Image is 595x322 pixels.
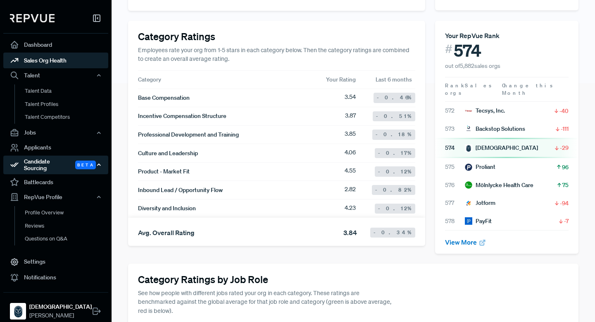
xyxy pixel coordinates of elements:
span: Rank [445,82,465,89]
img: Backstop Solutions [465,125,472,132]
span: -0.12 % [378,168,412,175]
span: 4.55 [345,166,356,176]
img: PayFit [465,217,472,225]
span: 4.23 [345,204,356,214]
span: Product - Market Fit [138,167,190,176]
p: Employees rate your org from 1-5 stars in each category below. Then the category ratings are comb... [138,46,415,64]
span: Sales orgs [445,82,493,96]
span: -0.51 % [376,113,412,120]
a: Profile Overview [14,206,119,219]
span: Your Rating [326,76,356,83]
span: Incentive Compensation Structure [138,112,226,120]
span: Diversity and Inclusion [138,204,196,213]
button: Talent [3,68,108,82]
span: 573 [445,125,465,133]
img: Samsara [12,305,25,318]
span: -0.18 % [376,131,412,138]
span: Culture and Leadership [138,149,198,158]
span: Category [138,76,161,83]
span: 2.82 [345,185,356,195]
a: Questions on Q&A [14,232,119,245]
a: Sales Org Health [3,53,108,68]
span: 574 [454,41,481,60]
img: Proliant [465,163,472,171]
span: 3.87 [345,111,356,121]
span: -40 [559,107,569,115]
a: Applicants [3,140,108,156]
span: 572 [445,106,465,115]
span: [PERSON_NAME] [29,311,92,320]
div: PayFit [465,217,492,226]
span: -0.34 % [374,229,412,236]
span: Your RepVue Rank [445,31,500,40]
span: Beta [75,161,96,169]
h4: Category Ratings [138,31,415,43]
span: -7 [564,217,569,225]
span: -0.12 % [378,205,412,212]
div: Tecsys, Inc. [465,106,505,115]
span: Professional Development and Training [138,130,239,139]
span: -0.46 % [377,94,412,101]
div: Mölnlycke Health Care [465,181,533,190]
button: Candidate Sourcing Beta [3,156,108,175]
img: Jotform [465,199,472,207]
span: 577 [445,199,465,207]
a: Dashboard [3,37,108,53]
a: Talent Data [14,84,119,98]
span: out of 5,882 sales orgs [445,62,500,70]
button: Jobs [3,126,108,140]
span: 578 [445,217,465,226]
a: Talent Profiles [14,98,119,111]
button: RepVue Profile [3,190,108,204]
span: 4.06 [345,148,356,158]
p: See how people with different jobs rated your org in each category. These ratings are benchmarked... [138,289,396,316]
span: 75 [562,181,569,189]
span: Last 6 months [376,75,415,84]
strong: [DEMOGRAPHIC_DATA] [29,303,92,311]
span: 576 [445,181,465,190]
a: Notifications [3,270,108,286]
a: Battlecards [3,174,108,190]
div: [DEMOGRAPHIC_DATA] [465,144,538,152]
span: -0.17 % [378,149,412,157]
span: # [445,41,452,58]
span: -94 [560,199,569,207]
img: Tecsys, Inc. [465,107,472,115]
div: Backstop Solutions [465,125,525,133]
span: 96 [562,163,569,171]
a: Settings [3,254,108,270]
span: Base Compensation [138,94,190,102]
img: Mölnlycke Health Care [465,181,472,189]
img: RepVue [10,14,55,22]
h4: Category Ratings by Job Role [138,274,569,286]
a: View More [445,238,486,246]
span: Change this Month [502,82,554,96]
span: 3.84 [343,228,357,238]
div: Jotform [465,199,495,207]
a: Talent Competitors [14,111,119,124]
span: Avg. Overall Rating [138,228,195,237]
span: Inbound Lead / Opportunity Flow [138,186,223,195]
span: -0.82 % [375,186,412,194]
a: Reviews [14,219,119,233]
span: 3.54 [345,93,356,103]
span: 575 [445,163,465,171]
span: -29 [560,144,569,152]
div: Candidate Sourcing [3,156,108,175]
span: 3.85 [345,130,356,139]
span: 574 [445,144,465,152]
div: Proliant [465,163,495,171]
img: Samsara [465,144,472,152]
span: -111 [561,125,569,133]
